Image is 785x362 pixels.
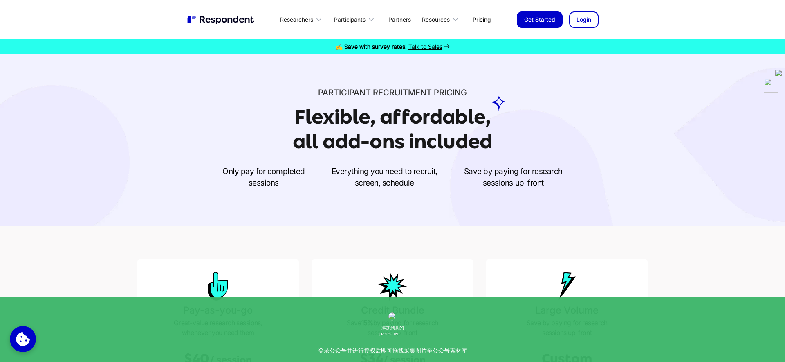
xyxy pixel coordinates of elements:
[382,10,417,29] a: Partners
[276,10,330,29] div: Researchers
[569,11,599,28] a: Login
[422,16,450,24] div: Resources
[408,43,442,50] span: Talk to Sales
[334,16,366,24] div: Participants
[280,16,313,24] div: Researchers
[466,10,497,29] a: Pricing
[293,106,492,153] h1: Flexible, affordable, all add-ons included
[186,14,256,25] a: home
[336,43,407,50] strong: ✍️ Save with survey rates!
[318,88,432,97] span: Participant recruitment
[222,165,305,188] p: Only pay for completed sessions
[186,14,256,25] img: Untitled UI logotext
[330,10,382,29] div: Participants
[417,10,466,29] div: Resources
[434,88,467,97] span: PRICING
[517,11,563,28] a: Get Started
[464,165,563,188] p: Save by paying for research sessions up-front
[332,165,437,188] p: Everything you need to recruit, screen, schedule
